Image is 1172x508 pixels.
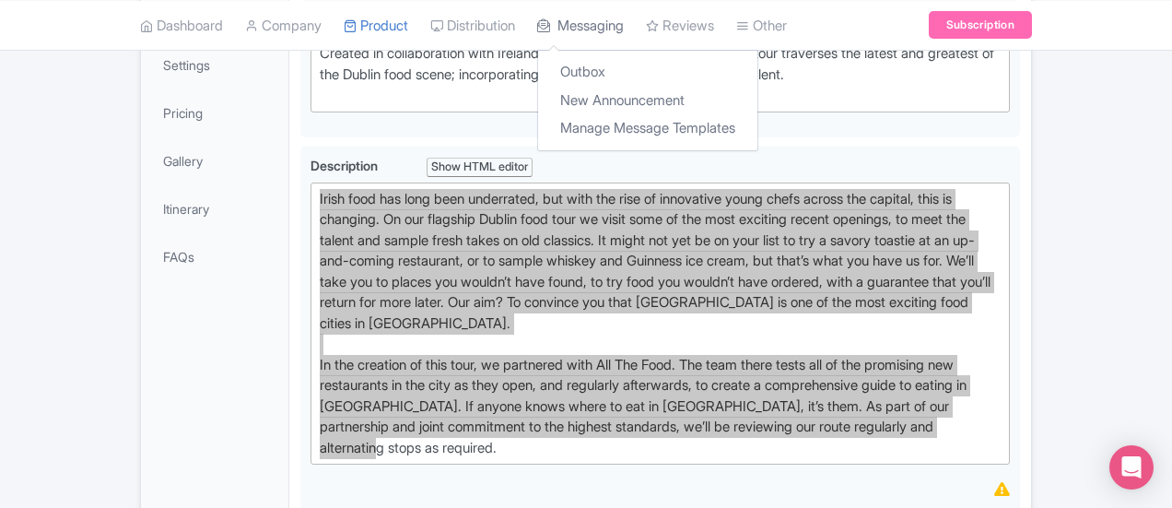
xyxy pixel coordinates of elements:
[538,114,757,143] a: Manage Message Templates
[320,189,1001,459] div: Irish food has long been underrated, but with the rise of innovative young chefs across the capit...
[1109,445,1154,490] div: Open Intercom Messenger
[538,58,757,87] a: Outbox
[145,188,285,230] a: Itinerary
[538,86,757,114] a: New Announcement
[320,43,1001,106] div: Created in collaboration with Ireland’s top food guide, our flagship food tour traverses the late...
[145,92,285,134] a: Pricing
[145,236,285,278] a: FAQs
[145,140,285,182] a: Gallery
[427,158,533,177] div: Show HTML editor
[145,44,285,86] a: Settings
[311,158,381,173] span: Description
[929,11,1032,39] a: Subscription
